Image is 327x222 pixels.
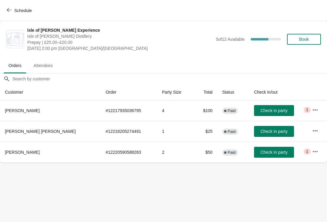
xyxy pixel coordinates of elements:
td: 1 [157,121,193,142]
span: [PERSON_NAME] [5,150,40,155]
img: Isle of Harris Gin Experience [6,32,24,47]
button: Schedule [3,5,37,16]
td: $100 [193,100,217,121]
th: Total [193,84,217,100]
span: Paid [228,108,236,113]
button: Book [287,34,321,45]
span: Isle of [PERSON_NAME] Distillery [27,33,213,39]
span: Attendees [29,60,58,71]
button: Check in party [254,147,294,158]
span: [DATE] 2:00 pm [GEOGRAPHIC_DATA]/[GEOGRAPHIC_DATA] [27,45,213,51]
td: 2 [157,142,193,162]
span: Orders [4,60,26,71]
td: $50 [193,142,217,162]
span: Check in party [260,129,287,134]
span: 1 [306,149,308,154]
td: $25 [193,121,217,142]
th: Party Size [157,84,193,100]
span: 1 [306,108,308,112]
span: 5 of 12 Available [216,37,245,42]
span: Paid [228,129,236,134]
span: Check in party [260,108,287,113]
th: Status [217,84,249,100]
td: # 12220590588283 [101,142,157,162]
span: Prepay | £25.00–£20.00 [27,39,213,45]
td: 4 [157,100,193,121]
td: # 12217935036795 [101,100,157,121]
span: Isle of [PERSON_NAME] Experience [27,27,213,33]
span: Schedule [14,8,32,13]
th: Check in/out [249,84,307,100]
td: # 12218205274491 [101,121,157,142]
th: Order [101,84,157,100]
button: Check in party [254,105,294,116]
button: Check in party [254,126,294,137]
input: Search by customer [12,73,327,84]
span: Paid [228,150,236,155]
span: [PERSON_NAME] [5,108,40,113]
span: Check in party [260,150,287,155]
span: [PERSON_NAME] [PERSON_NAME] [5,129,76,134]
span: Book [299,37,309,42]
